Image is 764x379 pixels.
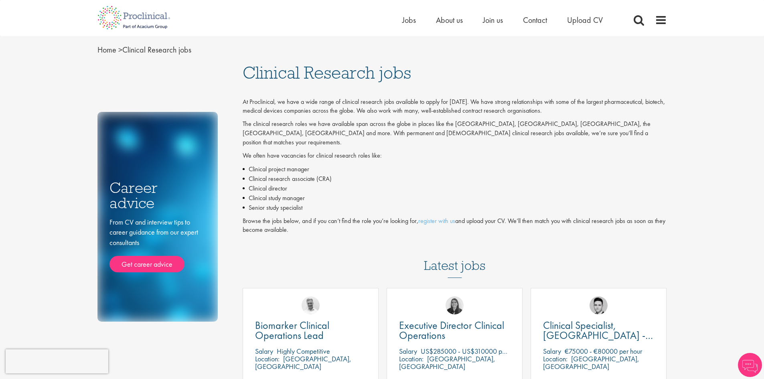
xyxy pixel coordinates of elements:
a: breadcrumb link to Home [97,45,116,55]
a: Contact [523,15,547,25]
iframe: reCAPTCHA [6,349,108,373]
span: Location: [399,354,424,363]
a: Get career advice [109,256,184,273]
a: About us [436,15,463,25]
span: Salary [255,347,273,356]
p: [GEOGRAPHIC_DATA], [GEOGRAPHIC_DATA] [255,354,351,371]
span: Clinical Research jobs [97,45,191,55]
img: Joshua Bye [302,296,320,314]
li: Senior study specialist [243,203,667,213]
p: US$285000 - US$310000 per annum [421,347,527,356]
p: [GEOGRAPHIC_DATA], [GEOGRAPHIC_DATA] [399,354,495,371]
a: Jobs [402,15,416,25]
a: Upload CV [567,15,603,25]
h3: Latest jobs [424,239,486,278]
span: Biomarker Clinical Operations Lead [255,318,329,342]
span: > [118,45,122,55]
div: From CV and interview tips to career guidance from our expert consultants [109,217,206,273]
span: Location: [255,354,280,363]
span: Salary [399,347,417,356]
p: [GEOGRAPHIC_DATA], [GEOGRAPHIC_DATA] [543,354,639,371]
a: register with us [418,217,455,225]
span: Salary [543,347,561,356]
span: Location: [543,354,567,363]
img: Ciara Noble [446,296,464,314]
h3: Career advice [109,180,206,211]
li: Clinical study manager [243,193,667,203]
p: €75000 - €80000 per hour [565,347,642,356]
span: Executive Director Clinical Operations [399,318,504,342]
p: We often have vacancies for clinical research roles like: [243,151,667,160]
p: Highly Competitive [277,347,330,356]
img: Connor Lynes [590,296,608,314]
a: Join us [483,15,503,25]
p: At Proclinical, we have a wide range of clinical research jobs available to apply for [DATE]. We ... [243,97,667,116]
a: Biomarker Clinical Operations Lead [255,320,366,340]
p: Browse the jobs below, and if you can’t find the role you’re looking for, and upload your CV. We’... [243,217,667,235]
span: Clinical Specialist, [GEOGRAPHIC_DATA] - Cardiac [543,318,653,352]
li: Clinical project manager [243,164,667,174]
p: The clinical research roles we have available span across the globe in places like the [GEOGRAPHI... [243,120,667,147]
img: Chatbot [738,353,762,377]
a: Clinical Specialist, [GEOGRAPHIC_DATA] - Cardiac [543,320,654,340]
li: Clinical research associate (CRA) [243,174,667,184]
span: Clinical Research jobs [243,62,411,83]
a: Executive Director Clinical Operations [399,320,510,340]
li: Clinical director [243,184,667,193]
